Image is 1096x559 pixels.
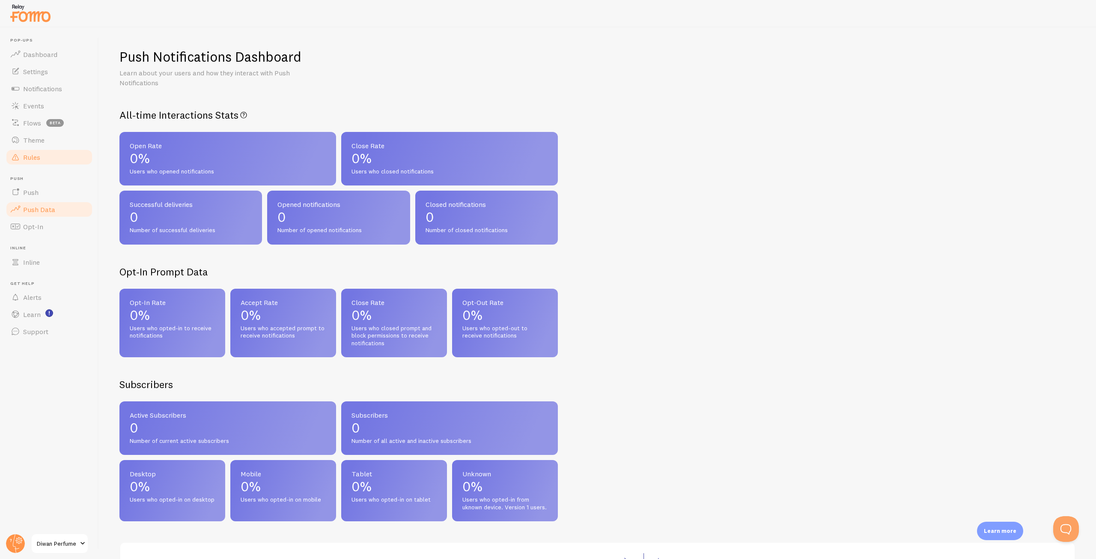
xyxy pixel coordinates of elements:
a: Opt-In [5,218,93,235]
span: Events [23,102,44,110]
p: Learn more [984,527,1016,535]
p: 0 [130,421,326,435]
a: Events [5,97,93,114]
span: Open Rate [130,142,326,149]
span: Accept Rate [241,299,326,306]
a: Support [5,323,93,340]
span: Settings [23,67,48,76]
img: fomo-relay-logo-orange.svg [9,2,52,24]
p: 0% [351,480,437,493]
span: Opt-In Rate [130,299,215,306]
p: 0% [130,152,326,165]
span: Unknown [462,470,548,477]
span: Subscribers [351,412,548,419]
p: 0% [351,152,548,165]
span: Users who opted-in on mobile [241,496,326,504]
span: Users who opened notifications [130,168,326,176]
span: Push Data [23,205,55,214]
a: Settings [5,63,93,80]
span: Number of opened notifications [277,227,399,234]
iframe: Help Scout Beacon - Open [1053,516,1079,542]
span: Opt-Out Rate [462,299,548,306]
span: Support [23,327,48,336]
span: Users who opted-out to receive notifications [462,325,548,340]
p: 0% [241,480,326,493]
a: Flows beta [5,114,93,132]
span: Desktop [130,470,215,477]
p: 0% [241,308,326,322]
span: Opened notifications [277,201,399,208]
h2: Opt-In Prompt Data [119,265,558,278]
p: 0 [130,210,252,224]
span: Users who opted-in to receive notifications [130,325,215,340]
span: Number of all active and inactive subscribers [351,437,548,445]
p: 0% [130,308,215,322]
span: Notifications [23,84,62,93]
a: Alerts [5,289,93,306]
span: Dashboard [23,50,57,59]
h2: All-time Interactions Stats [119,108,558,122]
span: Close Rate [351,142,548,149]
span: Flows [23,119,41,127]
span: Active Subscribers [130,412,326,419]
span: Users who opted-in on desktop [130,496,215,504]
p: 0 [277,210,399,224]
a: Push Data [5,201,93,218]
a: Learn [5,306,93,323]
a: Diwan Perfume [31,533,89,554]
span: Close Rate [351,299,437,306]
span: Number of current active subscribers [130,437,326,445]
span: Pop-ups [10,38,93,43]
a: Dashboard [5,46,93,63]
a: Theme [5,132,93,149]
span: Inline [23,258,40,266]
a: Notifications [5,80,93,97]
span: Get Help [10,281,93,287]
h2: Subscribers [119,378,173,391]
span: Successful deliveries [130,201,252,208]
p: 0% [130,480,215,493]
span: Users who opted-in from uknown device. Version 1 users. [462,496,548,511]
span: Alerts [23,293,42,302]
span: Users who opted-in on tablet [351,496,437,504]
span: Diwan Perfume [37,538,77,549]
span: Mobile [241,470,326,477]
p: 0 [351,421,548,435]
span: Learn [23,310,41,319]
span: Number of closed notifications [426,227,548,234]
div: Learn more [977,522,1023,540]
p: Learn about your users and how they interact with Push Notifications [119,68,325,88]
span: Push [10,176,93,182]
a: Push [5,184,93,201]
p: 0% [351,308,437,322]
h1: Push Notifications Dashboard [119,48,301,66]
p: 0% [462,308,548,322]
a: Rules [5,149,93,166]
svg: <p>Watch New Feature Tutorials!</p> [45,309,53,317]
span: Opt-In [23,222,43,231]
span: Users who closed notifications [351,168,548,176]
span: beta [46,119,64,127]
span: Theme [23,136,45,144]
p: 0% [462,480,548,493]
span: Number of successful deliveries [130,227,252,234]
span: Rules [23,153,40,161]
span: Tablet [351,470,437,477]
span: Inline [10,245,93,251]
span: Users who accepted prompt to receive notifications [241,325,326,340]
span: Users who closed prompt and block permissions to receive notifications [351,325,437,347]
span: Closed notifications [426,201,548,208]
span: Push [23,188,39,197]
p: 0 [426,210,548,224]
a: Inline [5,254,93,271]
